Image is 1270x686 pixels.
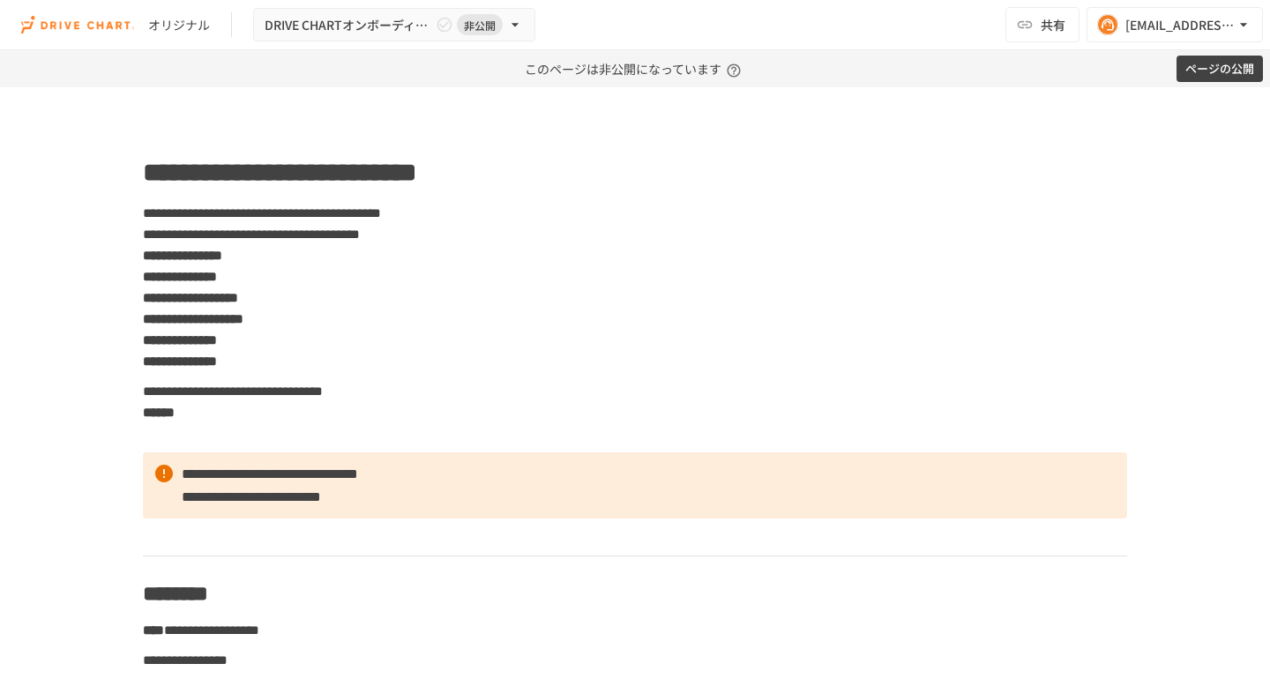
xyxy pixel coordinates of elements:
[525,50,746,87] p: このページは非公開になっています
[253,8,535,42] button: DRIVE CHARTオンボーディング_v4.5非公開
[1005,7,1079,42] button: 共有
[1041,15,1065,34] span: 共有
[457,16,503,34] span: 非公開
[148,16,210,34] div: オリジナル
[1125,14,1235,36] div: [EMAIL_ADDRESS][PERSON_NAME][DOMAIN_NAME]
[21,11,134,39] img: i9VDDS9JuLRLX3JIUyK59LcYp6Y9cayLPHs4hOxMB9W
[1087,7,1263,42] button: [EMAIL_ADDRESS][PERSON_NAME][DOMAIN_NAME]
[265,14,432,36] span: DRIVE CHARTオンボーディング_v4.5
[1177,56,1263,83] button: ページの公開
